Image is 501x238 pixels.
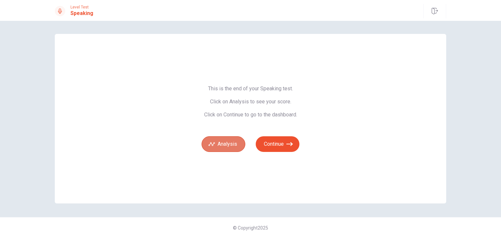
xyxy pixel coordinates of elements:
h1: Speaking [70,9,93,17]
button: Analysis [202,136,245,152]
span: This is the end of your Speaking test. Click on Analysis to see your score. Click on Continue to ... [202,85,299,118]
span: Level Test [70,5,93,9]
span: © Copyright 2025 [233,225,268,231]
button: Continue [256,136,299,152]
